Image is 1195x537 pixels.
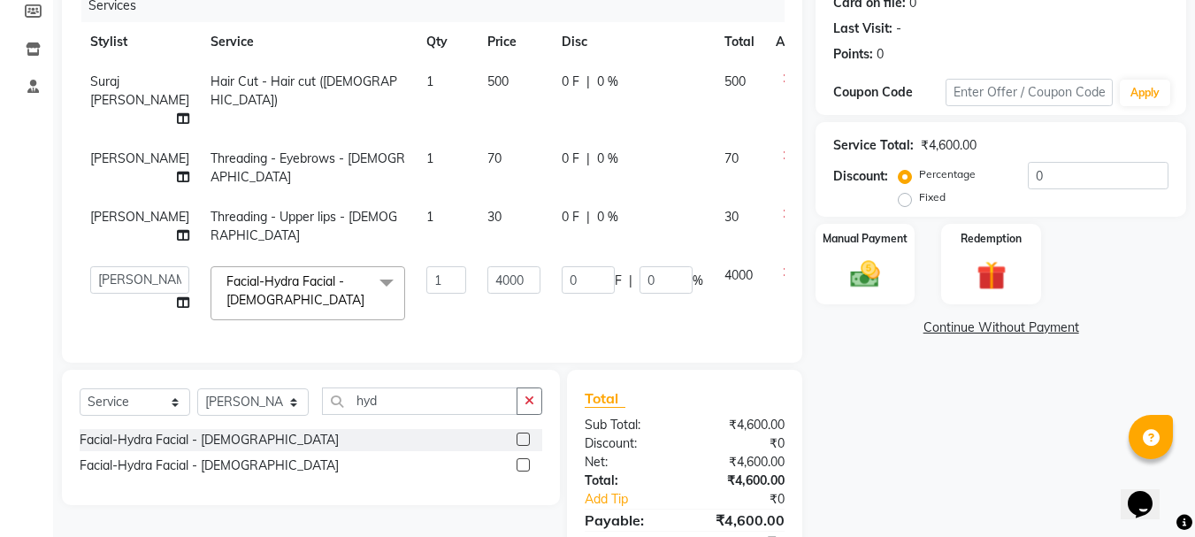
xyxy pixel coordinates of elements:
span: 30 [724,209,739,225]
div: Net: [571,453,685,472]
div: ₹4,600.00 [685,510,798,531]
span: 0 F [562,73,579,91]
th: Qty [416,22,477,62]
div: ₹0 [704,490,799,509]
button: Apply [1120,80,1170,106]
div: Last Visit: [833,19,892,38]
th: Price [477,22,551,62]
span: F [615,272,622,290]
div: Points: [833,45,873,64]
div: Payable: [571,510,685,531]
div: Coupon Code [833,83,945,102]
span: % [693,272,703,290]
span: | [586,150,590,168]
div: Facial-Hydra Facial - [DEMOGRAPHIC_DATA] [80,456,339,475]
span: | [586,208,590,226]
iframe: chat widget [1121,466,1177,519]
th: Service [200,22,416,62]
span: Suraj [PERSON_NAME] [90,73,189,108]
a: Add Tip [571,490,703,509]
th: Disc [551,22,714,62]
a: Continue Without Payment [819,318,1183,337]
span: 4000 [724,267,753,283]
span: 500 [724,73,746,89]
span: Threading - Eyebrows - [DEMOGRAPHIC_DATA] [211,150,405,185]
span: 1 [426,73,433,89]
span: 500 [487,73,509,89]
input: Enter Offer / Coupon Code [946,79,1113,106]
div: Total: [571,472,685,490]
div: Discount: [571,434,685,453]
span: | [586,73,590,91]
span: 1 [426,209,433,225]
div: - [896,19,901,38]
label: Manual Payment [823,231,908,247]
div: ₹4,600.00 [685,453,798,472]
span: 1 [426,150,433,166]
span: 70 [724,150,739,166]
div: ₹4,600.00 [685,472,798,490]
div: ₹4,600.00 [685,416,798,434]
label: Percentage [919,166,976,182]
span: [PERSON_NAME] [90,150,189,166]
div: Service Total: [833,136,914,155]
span: 70 [487,150,502,166]
span: Hair Cut - Hair cut ([DEMOGRAPHIC_DATA]) [211,73,397,108]
th: Action [765,22,823,62]
th: Total [714,22,765,62]
div: Sub Total: [571,416,685,434]
div: Discount: [833,167,888,186]
th: Stylist [80,22,200,62]
span: 30 [487,209,502,225]
a: x [364,292,372,308]
span: Facial-Hydra Facial - [DEMOGRAPHIC_DATA] [226,273,364,308]
img: _gift.svg [968,257,1015,294]
span: Threading - Upper lips - [DEMOGRAPHIC_DATA] [211,209,397,243]
div: Facial-Hydra Facial - [DEMOGRAPHIC_DATA] [80,431,339,449]
span: 0 % [597,73,618,91]
div: ₹4,600.00 [921,136,977,155]
span: 0 % [597,150,618,168]
div: 0 [877,45,884,64]
img: _cash.svg [841,257,889,291]
span: Total [585,389,625,408]
input: Search or Scan [322,387,517,415]
div: ₹0 [685,434,798,453]
label: Redemption [961,231,1022,247]
span: 0 F [562,208,579,226]
span: [PERSON_NAME] [90,209,189,225]
span: 0 % [597,208,618,226]
span: | [629,272,632,290]
label: Fixed [919,189,946,205]
span: 0 F [562,150,579,168]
